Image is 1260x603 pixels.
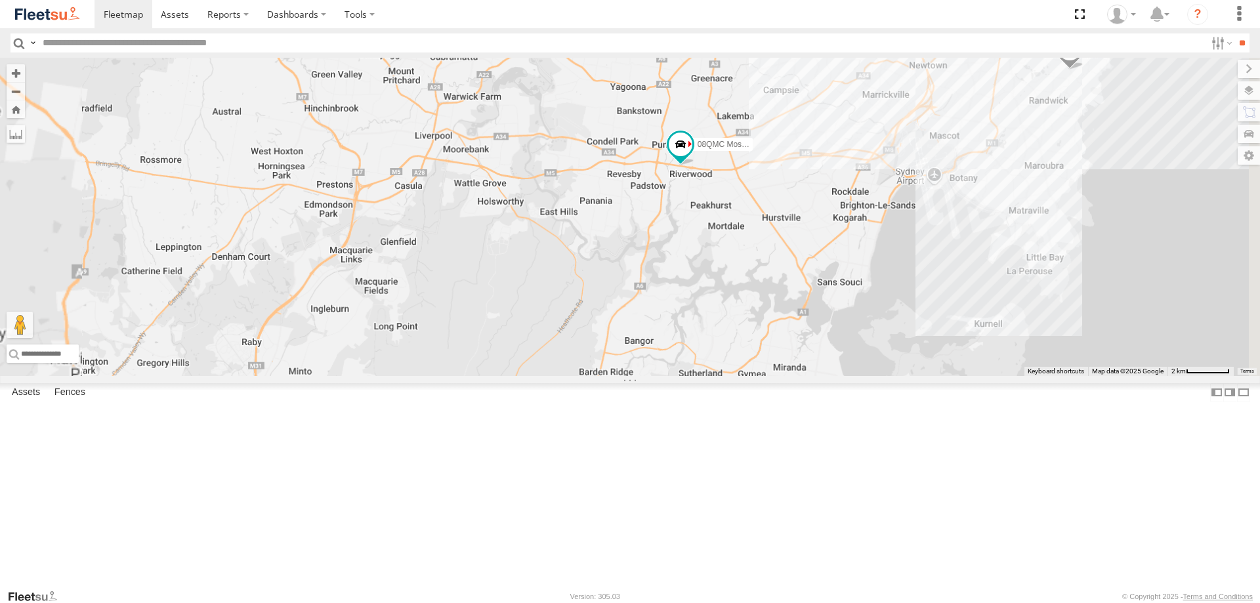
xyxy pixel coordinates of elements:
[7,590,68,603] a: Visit our Website
[7,312,33,338] button: Drag Pegman onto the map to open Street View
[7,64,25,82] button: Zoom in
[1210,383,1223,402] label: Dock Summary Table to the Left
[13,5,81,23] img: fleetsu-logo-horizontal.svg
[1183,593,1253,600] a: Terms and Conditions
[28,33,38,52] label: Search Query
[1206,33,1234,52] label: Search Filter Options
[7,100,25,118] button: Zoom Home
[1238,146,1260,165] label: Map Settings
[1237,383,1250,402] label: Hide Summary Table
[48,383,92,402] label: Fences
[570,593,620,600] div: Version: 305.03
[1171,367,1186,375] span: 2 km
[1167,367,1234,376] button: Map Scale: 2 km per 63 pixels
[1240,369,1254,374] a: Terms
[7,125,25,143] label: Measure
[1092,367,1164,375] span: Map data ©2025 Google
[1028,367,1084,376] button: Keyboard shortcuts
[1122,593,1253,600] div: © Copyright 2025 -
[1223,383,1236,402] label: Dock Summary Table to the Right
[698,140,755,149] span: 08QMC Mostafa
[7,82,25,100] button: Zoom out
[5,383,47,402] label: Assets
[1102,5,1141,24] div: Jackson Harris
[1187,4,1208,25] i: ?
